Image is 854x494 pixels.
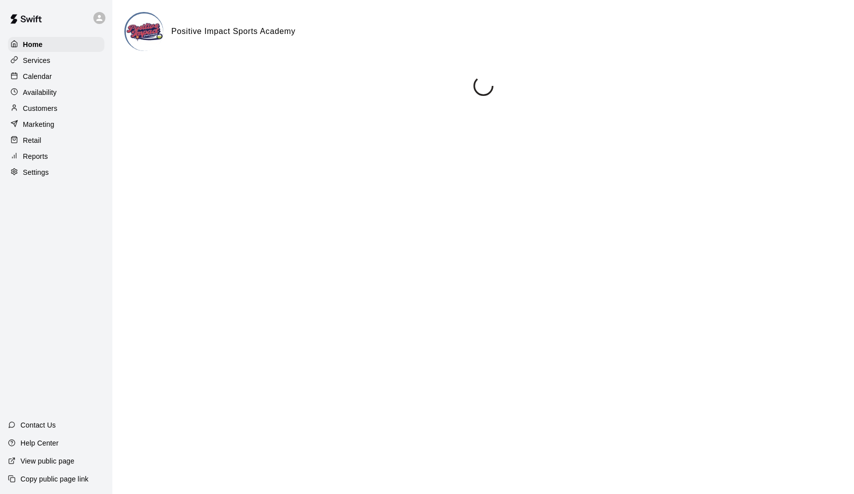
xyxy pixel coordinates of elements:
p: Settings [23,167,49,177]
a: Calendar [8,69,104,84]
a: Reports [8,149,104,164]
p: Calendar [23,71,52,81]
a: Marketing [8,117,104,132]
a: Services [8,53,104,68]
p: Retail [23,135,41,145]
a: Settings [8,165,104,180]
p: Contact Us [20,420,56,430]
p: Home [23,39,43,49]
a: Customers [8,101,104,116]
img: Positive Impact Sports Academy logo [126,13,163,51]
p: Help Center [20,438,58,448]
p: Reports [23,151,48,161]
p: Availability [23,87,57,97]
p: View public page [20,456,74,466]
p: Customers [23,103,57,113]
a: Retail [8,133,104,148]
a: Home [8,37,104,52]
h6: Positive Impact Sports Academy [171,25,296,38]
p: Marketing [23,119,54,129]
p: Copy public page link [20,474,88,484]
p: Services [23,55,50,65]
a: Availability [8,85,104,100]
